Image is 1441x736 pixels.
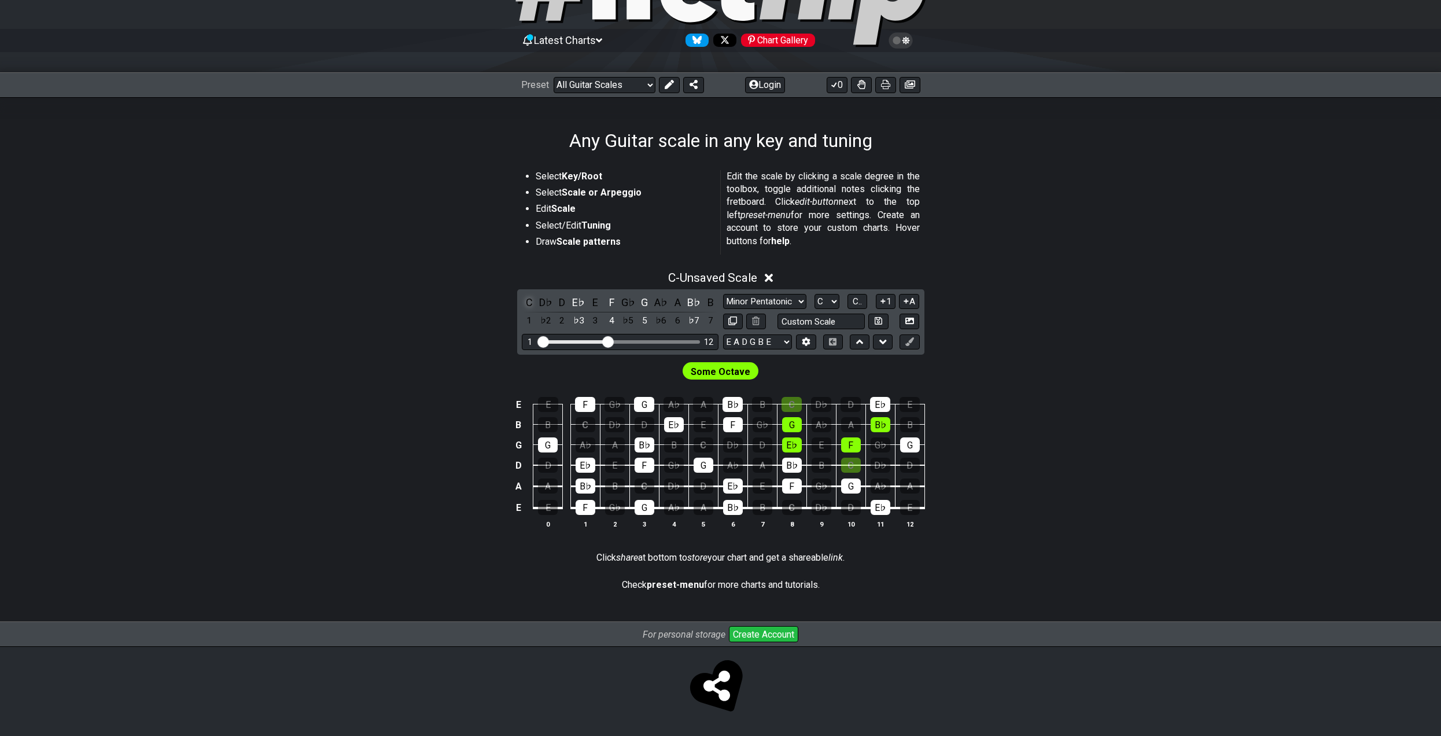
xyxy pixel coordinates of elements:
[629,518,659,530] th: 3
[622,579,820,591] p: Check for more charts and tutorials.
[900,417,920,432] div: B
[557,236,621,247] strong: Scale patterns
[555,295,570,310] div: toggle pitch class
[694,417,713,432] div: E
[664,437,684,452] div: B
[871,417,890,432] div: B♭
[511,497,525,519] td: E
[812,500,831,515] div: D♭
[555,313,570,329] div: toggle scale degree
[691,363,750,380] span: First enable full edit mode to edit
[538,500,558,515] div: E
[782,479,802,494] div: F
[723,334,792,350] select: Tuning
[569,130,872,152] h1: Any Guitar scale in any key and tuning
[900,458,920,473] div: D
[605,437,625,452] div: A
[635,500,654,515] div: G
[538,479,558,494] div: A
[664,479,684,494] div: D♭
[812,479,831,494] div: G♭
[771,235,790,246] strong: help
[694,500,713,515] div: A
[795,196,839,207] em: edit-button
[654,295,669,310] div: toggle pitch class
[841,500,861,515] div: D
[836,518,865,530] th: 10
[740,209,791,220] em: preset-menu
[796,334,816,350] button: Edit Tuning
[850,334,869,350] button: Move up
[538,458,558,473] div: D
[522,334,718,349] div: Visible fret range
[895,518,924,530] th: 12
[899,294,919,310] button: A
[538,437,558,452] div: G
[812,437,831,452] div: E
[621,295,636,310] div: toggle pitch class
[782,397,802,412] div: C
[876,294,895,310] button: 1
[576,479,595,494] div: B♭
[875,77,896,93] button: Print
[753,479,772,494] div: E
[522,313,537,329] div: toggle scale degree
[723,397,743,412] div: B♭
[841,397,861,412] div: D
[871,458,890,473] div: D♭
[571,295,586,310] div: toggle pitch class
[554,77,655,93] select: Preset
[511,395,525,415] td: E
[654,313,669,329] div: toggle scale degree
[753,458,772,473] div: A
[694,437,713,452] div: C
[643,629,725,640] i: For personal storage
[777,518,806,530] th: 8
[747,518,777,530] th: 7
[745,77,785,93] button: Login
[847,294,867,310] button: C..
[536,203,713,219] li: Edit
[900,500,920,515] div: E
[723,314,743,329] button: Copy
[576,500,595,515] div: F
[853,296,862,307] span: C..
[841,458,861,473] div: C
[635,458,654,473] div: F
[521,79,549,90] span: Preset
[900,397,920,412] div: E
[562,171,602,182] strong: Key/Root
[683,77,704,93] button: Share Preset
[894,35,908,46] span: Toggle light / dark theme
[538,295,553,310] div: toggle pitch class
[704,337,713,347] div: 12
[511,476,525,497] td: A
[746,314,766,329] button: Delete
[536,170,713,186] li: Select
[729,626,798,642] button: Create Account
[688,518,718,530] th: 5
[723,500,743,515] div: B♭
[571,313,586,329] div: toggle scale degree
[600,518,629,530] th: 2
[718,518,747,530] th: 6
[693,397,713,412] div: A
[551,203,576,214] strong: Scale
[782,458,802,473] div: B♭
[637,313,652,329] div: toggle scale degree
[687,313,702,329] div: toggle scale degree
[727,170,920,248] p: Edit the scale by clicking a scale degree in the toolbox, toggle additional notes clicking the fr...
[753,417,772,432] div: G♭
[709,34,736,47] a: Follow #fretflip at X
[782,417,802,432] div: G
[581,220,611,231] strong: Tuning
[723,458,743,473] div: A♭
[605,458,625,473] div: E
[635,437,654,452] div: B♭
[511,455,525,476] td: D
[621,313,636,329] div: toggle scale degree
[604,295,619,310] div: toggle pitch class
[576,458,595,473] div: E♭
[668,271,757,285] span: C - Unsaved Scale
[605,479,625,494] div: B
